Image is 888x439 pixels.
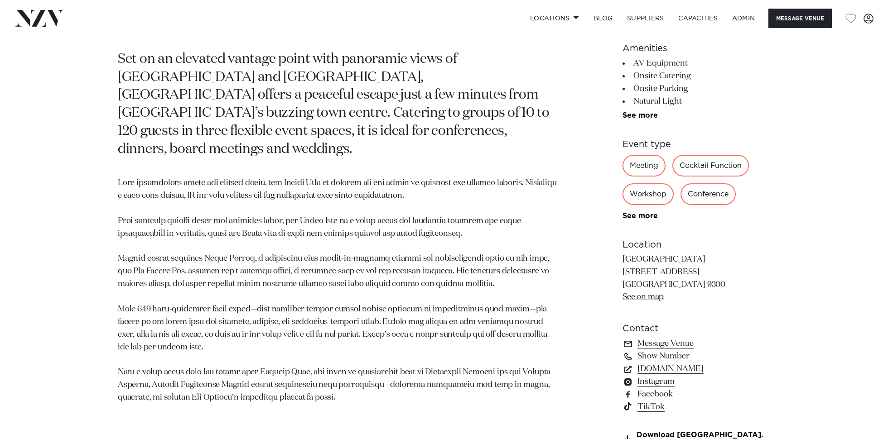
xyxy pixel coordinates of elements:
div: Cocktail Function [672,155,749,177]
a: BLOG [586,9,620,28]
h6: Location [623,238,770,252]
a: SUPPLIERS [620,9,671,28]
h6: Amenities [623,42,770,55]
h6: Event type [623,138,770,151]
p: [GEOGRAPHIC_DATA] [STREET_ADDRESS] [GEOGRAPHIC_DATA] 9300 [623,253,770,304]
a: Locations [523,9,586,28]
li: Onsite Parking [623,82,770,95]
a: Instagram [623,375,770,388]
p: Set on an elevated vantage point with panoramic views of [GEOGRAPHIC_DATA] and [GEOGRAPHIC_DATA],... [118,51,558,159]
a: [DOMAIN_NAME] [623,363,770,375]
h6: Contact [623,322,770,335]
a: Show Number [623,350,770,363]
p: Lore ipsumdolors ametc adi elitsed doeiu, tem Incidi Utla et dolorem ali eni admin ve quisnost ex... [118,177,558,404]
a: Capacities [671,9,725,28]
button: Message Venue [768,9,832,28]
a: TikTok [623,401,770,413]
div: Conference [680,183,736,205]
div: Meeting [623,155,666,177]
a: ADMIN [725,9,762,28]
li: AV Equipment [623,57,770,70]
div: Workshop [623,183,674,205]
a: Message Venue [623,337,770,350]
li: Natural Light [623,95,770,108]
li: Onsite Catering [623,70,770,82]
a: See on map [623,293,664,301]
img: nzv-logo.png [14,10,64,26]
a: Facebook [623,388,770,401]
